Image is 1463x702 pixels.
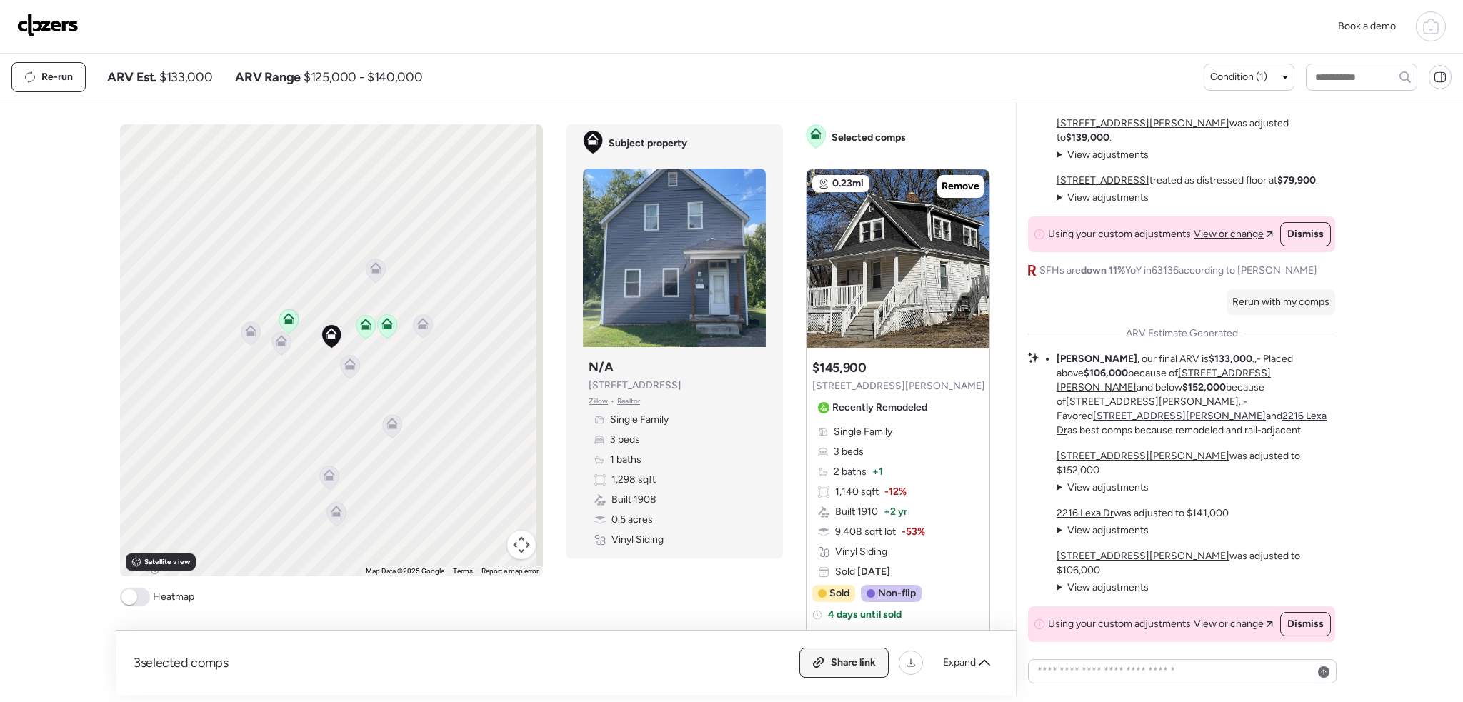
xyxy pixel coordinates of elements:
[902,525,925,539] span: -53%
[507,531,536,559] button: Map camera controls
[1057,550,1229,562] a: [STREET_ADDRESS][PERSON_NAME]
[812,359,866,376] h3: $145,900
[589,378,681,393] span: [STREET_ADDRESS]
[304,69,422,86] span: $125,000 - $140,000
[610,413,669,427] span: Single Family
[855,566,890,578] span: [DATE]
[831,656,876,670] span: Share link
[1057,523,1149,538] summary: View adjustments
[1067,524,1149,536] span: View adjustments
[1057,353,1137,365] strong: [PERSON_NAME]
[1194,227,1273,241] a: View or change
[159,69,212,86] span: $133,000
[872,465,883,479] span: + 1
[1067,481,1149,493] span: View adjustments
[609,136,687,151] span: Subject property
[1232,295,1329,309] p: Rerun with my comps
[834,425,892,439] span: Single Family
[124,558,171,576] a: Open this area in Google Maps (opens a new window)
[107,69,156,86] span: ARV Est.
[1067,581,1149,593] span: View adjustments
[366,567,444,575] span: Map Data ©2025 Google
[611,396,614,407] span: •
[1057,174,1318,188] p: treated as distressed floor at .
[1057,117,1229,129] a: [STREET_ADDRESS][PERSON_NAME]
[1057,450,1229,462] a: [STREET_ADDRESS][PERSON_NAME]
[832,131,906,145] span: Selected comps
[41,70,73,84] span: Re-run
[17,14,79,36] img: Logo
[1081,264,1125,276] span: down 11%
[1066,396,1239,408] a: [STREET_ADDRESS][PERSON_NAME]
[1057,507,1114,519] a: 2216 Lexa Dr
[835,545,887,559] span: Vinyl Siding
[134,654,229,671] span: 3 selected comps
[1057,116,1335,145] p: was adjusted to .
[835,485,879,499] span: 1,140 sqft
[611,473,656,487] span: 1,298 sqft
[1084,367,1128,379] strong: $106,000
[829,586,849,601] span: Sold
[942,179,979,194] span: Remove
[611,513,653,527] span: 0.5 acres
[1287,227,1324,241] span: Dismiss
[235,69,301,86] span: ARV Range
[1048,227,1191,241] span: Using your custom adjustments
[1067,191,1149,204] span: View adjustments
[1210,70,1267,84] span: Condition (1)
[1057,148,1149,162] summary: View adjustments
[589,396,608,407] span: Zillow
[878,586,916,601] span: Non-flip
[1057,506,1229,521] p: was adjusted to $141,000
[1194,227,1264,241] span: View or change
[617,396,640,407] span: Realtor
[1057,581,1149,595] summary: View adjustments
[834,445,864,459] span: 3 beds
[610,453,641,467] span: 1 baths
[1057,191,1149,205] summary: View adjustments
[835,505,878,519] span: Built 1910
[832,176,864,191] span: 0.23mi
[589,358,613,376] h3: N/A
[828,608,902,622] span: 4 days until sold
[812,379,985,393] span: [STREET_ADDRESS][PERSON_NAME]
[1209,353,1252,365] strong: $133,000
[1277,174,1316,186] strong: $79,900
[884,485,907,499] span: -12%
[1057,449,1335,478] p: was adjusted to $152,000
[1057,481,1149,495] summary: View adjustments
[1057,352,1335,438] li: , our final ARV is .,- Placed above because of and below because of .,- Favored and as best comps...
[1093,410,1266,422] a: [STREET_ADDRESS][PERSON_NAME]
[611,533,664,547] span: Vinyl Siding
[481,567,539,575] a: Report a map error
[144,556,190,568] span: Satellite view
[1338,20,1396,32] span: Book a demo
[124,558,171,576] img: Google
[1287,617,1324,631] span: Dismiss
[832,401,927,415] span: Recently Remodeled
[1194,617,1273,631] a: View or change
[610,433,640,447] span: 3 beds
[884,505,907,519] span: + 2 yr
[1182,381,1226,393] strong: $152,000
[835,565,890,579] span: Sold
[611,493,656,507] span: Built 1908
[153,590,194,604] span: Heatmap
[1194,617,1264,631] span: View or change
[453,567,473,575] a: Terms (opens in new tab)
[1066,131,1109,144] strong: $139,000
[1057,174,1149,186] a: [STREET_ADDRESS]
[1057,549,1335,578] p: was adjusted to $106,000
[943,656,976,670] span: Expand
[1067,149,1149,161] span: View adjustments
[1039,264,1317,278] span: SFHs are YoY in 63136 according to [PERSON_NAME]
[834,465,867,479] span: 2 baths
[835,525,896,539] span: 9,408 sqft lot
